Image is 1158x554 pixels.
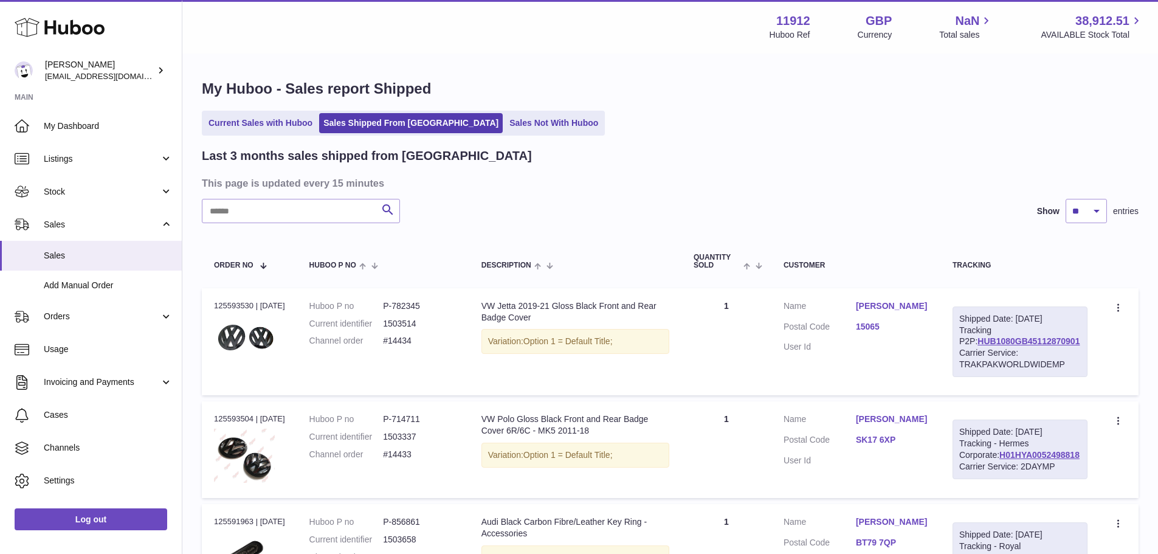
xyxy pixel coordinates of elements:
a: Sales Shipped From [GEOGRAPHIC_DATA] [319,113,503,133]
label: Show [1037,206,1060,217]
span: Quantity Sold [694,254,740,269]
div: Carrier Service: 2DAYMP [959,461,1081,473]
dt: Current identifier [309,534,384,545]
a: SK17 6XP [856,434,928,446]
span: Cases [44,409,173,421]
div: Tracking P2P: [953,306,1087,377]
span: Stock [44,186,160,198]
dt: Channel order [309,335,384,347]
dt: Name [784,414,856,428]
strong: GBP [866,13,892,29]
dt: Current identifier [309,431,384,443]
a: 38,912.51 AVAILABLE Stock Total [1041,13,1143,41]
div: [PERSON_NAME] [45,59,154,82]
span: Invoicing and Payments [44,376,160,388]
span: Sales [44,219,160,230]
img: Photo_1597267584094.jpg [214,429,275,483]
div: Shipped Date: [DATE] [959,313,1081,325]
a: Log out [15,508,167,530]
dt: Channel order [309,449,384,460]
div: Huboo Ref [770,29,810,41]
span: NaN [955,13,979,29]
span: Total sales [939,29,993,41]
span: [EMAIL_ADDRESS][DOMAIN_NAME] [45,71,179,81]
div: Variation: [481,329,669,354]
a: Sales Not With Huboo [505,113,602,133]
span: Description [481,261,531,269]
span: Orders [44,311,160,322]
dt: Huboo P no [309,516,384,528]
span: Option 1 = Default Title; [523,336,613,346]
dd: 1503337 [383,431,457,443]
span: entries [1113,206,1139,217]
span: Sales [44,250,173,261]
span: Option 1 = Default Title; [523,450,613,460]
span: Listings [44,153,160,165]
a: HUB1080GB45112870901 [977,336,1080,346]
span: Huboo P no [309,261,356,269]
div: Tracking [953,261,1087,269]
div: Tracking - Hermes Corporate: [953,420,1087,479]
div: Shipped Date: [DATE] [959,426,1081,438]
div: Carrier Service: TRAKPAKWORLDWIDEMP [959,347,1081,370]
div: Customer [784,261,928,269]
div: 125591963 | [DATE] [214,516,285,527]
dt: Postal Code [784,434,856,449]
dd: P-782345 [383,300,457,312]
span: Usage [44,344,173,355]
div: VW Polo Gloss Black Front and Rear Badge Cover 6R/6C - MK5 2011-18 [481,414,669,437]
dd: P-856861 [383,516,457,528]
div: Audi Black Carbon Fibre/Leather Key Ring - Accessories [481,516,669,539]
span: Add Manual Order [44,280,173,291]
dt: User Id [784,341,856,353]
dt: Huboo P no [309,300,384,312]
dd: P-714711 [383,414,457,425]
span: 38,912.51 [1075,13,1129,29]
dt: Current identifier [309,318,384,330]
a: [PERSON_NAME] [856,300,928,312]
td: 1 [681,288,771,395]
span: My Dashboard [44,120,173,132]
dt: Postal Code [784,537,856,552]
div: VW Jetta 2019-21 Gloss Black Front and Rear Badge Cover [481,300,669,324]
h3: This page is updated every 15 minutes [202,176,1136,190]
a: [PERSON_NAME] [856,414,928,425]
span: Settings [44,475,173,486]
dd: #14434 [383,335,457,347]
a: NaN Total sales [939,13,993,41]
span: Channels [44,442,173,454]
a: Current Sales with Huboo [204,113,317,133]
dd: 1503658 [383,534,457,545]
td: 1 [681,401,771,498]
a: 15065 [856,321,928,333]
strong: 11912 [776,13,810,29]
dt: User Id [784,455,856,466]
div: Variation: [481,443,669,468]
dt: Huboo P no [309,414,384,425]
a: [PERSON_NAME] [856,516,928,528]
dt: Name [784,300,856,315]
div: 125593504 | [DATE] [214,414,285,424]
img: internalAdmin-11912@internal.huboo.com [15,61,33,80]
div: 125593530 | [DATE] [214,300,285,311]
h1: My Huboo - Sales report Shipped [202,79,1139,99]
div: Shipped Date: [DATE] [959,529,1081,541]
span: Order No [214,261,253,269]
img: IMG_20200711_003615344_41198680-bb4d-4eed-bcd1-570662af82ed.jpg [214,315,275,361]
dd: #14433 [383,449,457,460]
span: AVAILABLE Stock Total [1041,29,1143,41]
h2: Last 3 months sales shipped from [GEOGRAPHIC_DATA] [202,148,532,164]
dt: Name [784,516,856,531]
a: BT79 7QP [856,537,928,549]
a: H01HYA0052498818 [999,450,1080,460]
dd: 1503514 [383,318,457,330]
dt: Postal Code [784,321,856,336]
div: Currency [858,29,892,41]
